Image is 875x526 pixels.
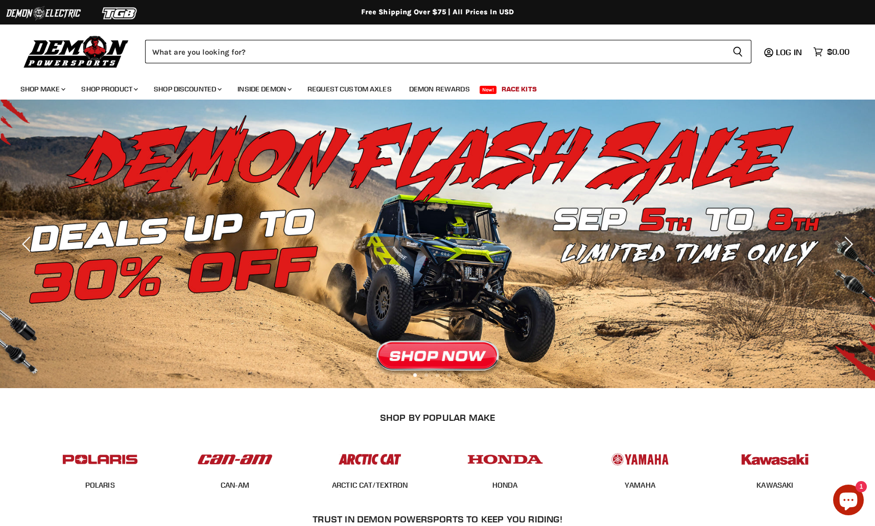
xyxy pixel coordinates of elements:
a: HONDA [492,481,518,490]
ul: Main menu [13,75,847,100]
h2: SHOP BY POPULAR MAKE [41,412,834,423]
a: Race Kits [494,79,545,100]
a: CAN-AM [221,481,250,490]
a: Inside Demon [230,79,298,100]
li: Page dot 1 [413,373,417,377]
li: Page dot 2 [424,373,428,377]
a: ARCTIC CAT/TEXTRON [332,481,408,490]
img: Demon Electric Logo 2 [5,4,82,23]
a: Shop Product [74,79,144,100]
form: Product [145,40,751,63]
input: Search [145,40,724,63]
img: POPULAR_MAKE_logo_4_4923a504-4bac-4306-a1be-165a52280178.jpg [465,444,545,475]
span: KAWASAKI [756,481,793,491]
li: Page dot 3 [436,373,439,377]
span: Log in [776,47,802,57]
img: POPULAR_MAKE_logo_6_76e8c46f-2d1e-4ecc-b320-194822857d41.jpg [735,444,815,475]
a: YAMAHA [625,481,655,490]
span: HONDA [492,481,518,491]
img: Demon Powersports [20,33,132,69]
span: CAN-AM [221,481,250,491]
li: Page dot 5 [458,373,462,377]
img: TGB Logo 2 [82,4,158,23]
a: Shop Make [13,79,72,100]
img: POPULAR_MAKE_logo_3_027535af-6171-4c5e-a9bc-f0eccd05c5d6.jpg [330,444,410,475]
a: $0.00 [808,44,855,59]
a: POLARIS [85,481,115,490]
h2: Trust In Demon Powersports To Keep You Riding! [53,514,822,524]
span: ARCTIC CAT/TEXTRON [332,481,408,491]
button: Next [837,234,857,254]
a: Demon Rewards [401,79,478,100]
inbox-online-store-chat: Shopify online store chat [830,485,867,518]
span: POLARIS [85,481,115,491]
a: KAWASAKI [756,481,793,490]
a: Shop Discounted [146,79,228,100]
img: POPULAR_MAKE_logo_5_20258e7f-293c-4aac-afa8-159eaa299126.jpg [600,444,680,475]
li: Page dot 4 [447,373,451,377]
button: Previous [18,234,38,254]
img: POPULAR_MAKE_logo_2_dba48cf1-af45-46d4-8f73-953a0f002620.jpg [60,444,140,475]
a: Log in [771,47,808,57]
img: POPULAR_MAKE_logo_1_adc20308-ab24-48c4-9fac-e3c1a623d575.jpg [195,444,275,475]
div: Free Shipping Over $75 | All Prices In USD [29,8,846,17]
span: $0.00 [827,47,849,57]
button: Search [724,40,751,63]
span: YAMAHA [625,481,655,491]
a: Request Custom Axles [300,79,399,100]
span: New! [480,86,497,94]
